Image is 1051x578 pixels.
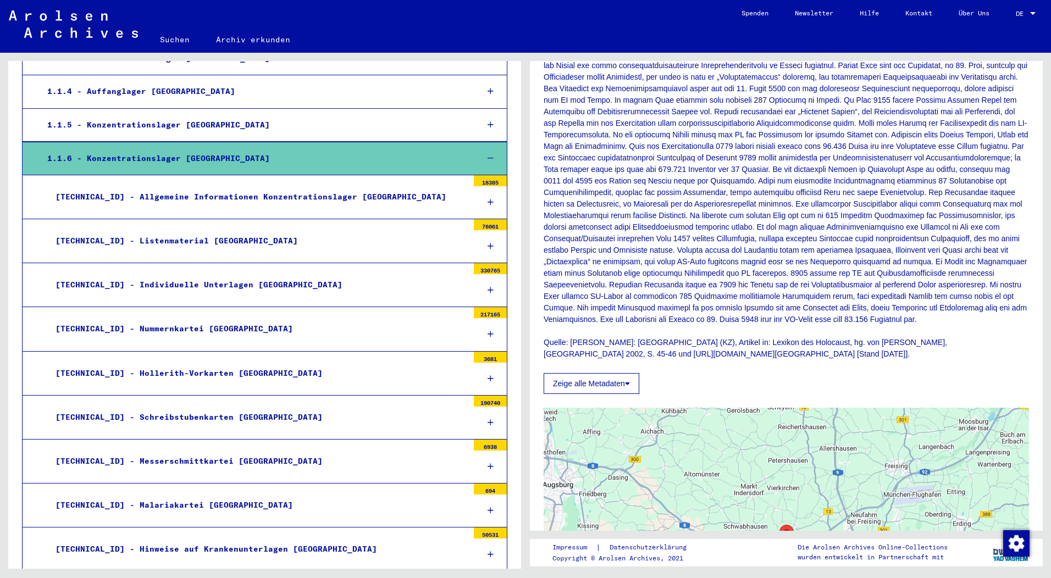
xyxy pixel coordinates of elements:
a: Archiv erkunden [203,26,303,53]
div: [TECHNICAL_ID] - Malariakartei [GEOGRAPHIC_DATA] [47,494,468,516]
img: yv_logo.png [991,538,1032,566]
div: Zustimmung ändern [1003,530,1029,556]
div: 1.1.6 - Konzentrationslager [GEOGRAPHIC_DATA] [39,148,469,169]
div: Dachau Concentration Camp [779,525,794,545]
div: [TECHNICAL_ID] - Hollerith-Vorkarten [GEOGRAPHIC_DATA] [47,363,468,384]
a: Suchen [147,26,203,53]
p: Die Arolsen Archives Online-Collections [798,542,948,552]
p: Copyright © Arolsen Archives, 2021 [552,553,700,563]
div: 18385 [474,175,507,186]
div: 190740 [474,396,507,407]
div: [TECHNICAL_ID] - Messerschmittkartei [GEOGRAPHIC_DATA] [47,451,468,472]
p: wurden entwickelt in Partnerschaft mit [798,552,948,562]
div: 6938 [474,440,507,451]
a: Datenschutzerklärung [601,542,700,553]
div: [TECHNICAL_ID] - Individuelle Unterlagen [GEOGRAPHIC_DATA] [47,274,468,296]
div: 694 [474,483,507,494]
div: 3681 [474,352,507,363]
div: [TECHNICAL_ID] - Listenmaterial [GEOGRAPHIC_DATA] [47,230,468,252]
div: 50531 [474,527,507,538]
span: DE [1016,10,1028,18]
div: [TECHNICAL_ID] - Nummernkartei [GEOGRAPHIC_DATA] [47,318,468,340]
div: [TECHNICAL_ID] - Allgemeine Informationen Konzentrationslager [GEOGRAPHIC_DATA] [47,186,468,208]
div: 76061 [474,219,507,230]
img: Zustimmung ändern [1003,530,1030,557]
div: | [552,542,700,553]
img: Arolsen_neg.svg [9,10,138,38]
div: [TECHNICAL_ID] - Schreibstubenkarten [GEOGRAPHIC_DATA] [47,407,468,428]
div: 330765 [474,263,507,274]
div: 1.1.5 - Konzentrationslager [GEOGRAPHIC_DATA] [39,114,469,136]
div: [TECHNICAL_ID] - Hinweise auf Krankenunterlagen [GEOGRAPHIC_DATA] [47,538,468,560]
div: 1.1.4 - Auffanglager [GEOGRAPHIC_DATA] [39,81,469,102]
div: 217165 [474,307,507,318]
button: Zeige alle Metadaten [544,373,639,394]
a: Impressum [552,542,596,553]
